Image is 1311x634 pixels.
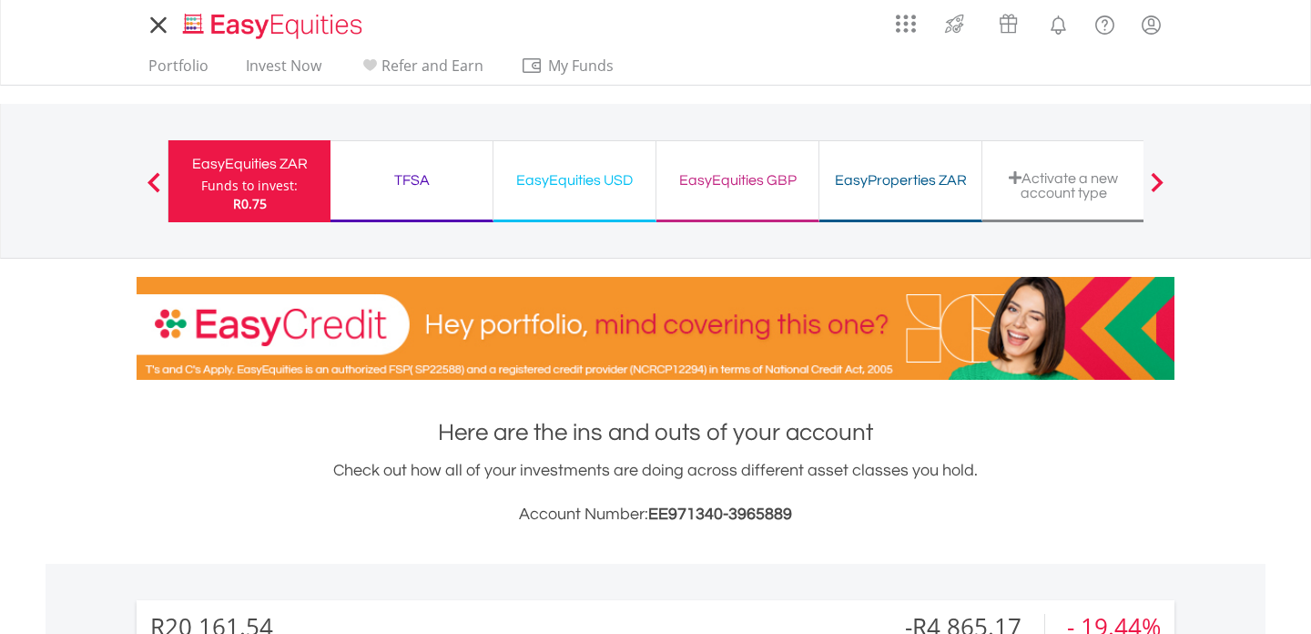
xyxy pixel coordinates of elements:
a: AppsGrid [884,5,928,34]
div: Funds to invest: [201,177,298,195]
div: EasyEquities ZAR [179,151,320,177]
h1: Here are the ins and outs of your account [137,416,1174,449]
a: FAQ's and Support [1082,5,1128,41]
h3: Account Number: [137,502,1174,527]
a: Refer and Earn [351,56,491,85]
a: Home page [176,5,370,41]
span: EE971340-3965889 [648,506,792,523]
span: R0.75 [233,195,267,212]
img: vouchers-v2.svg [993,9,1023,38]
div: Check out how all of your investments are doing across different asset classes you hold. [137,458,1174,527]
a: My Profile [1128,5,1174,45]
span: Refer and Earn [381,56,483,76]
div: EasyEquities GBP [667,168,808,193]
a: Invest Now [239,56,329,85]
div: EasyEquities USD [504,168,645,193]
span: My Funds [521,54,640,77]
img: grid-menu-icon.svg [896,14,916,34]
img: thrive-v2.svg [940,9,970,38]
div: EasyProperties ZAR [830,168,971,193]
a: Vouchers [981,5,1035,38]
div: Activate a new account type [993,170,1133,200]
div: TFSA [341,168,482,193]
img: EasyCredit Promotion Banner [137,277,1174,380]
a: Portfolio [141,56,216,85]
a: Notifications [1035,5,1082,41]
img: EasyEquities_Logo.png [179,11,370,41]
